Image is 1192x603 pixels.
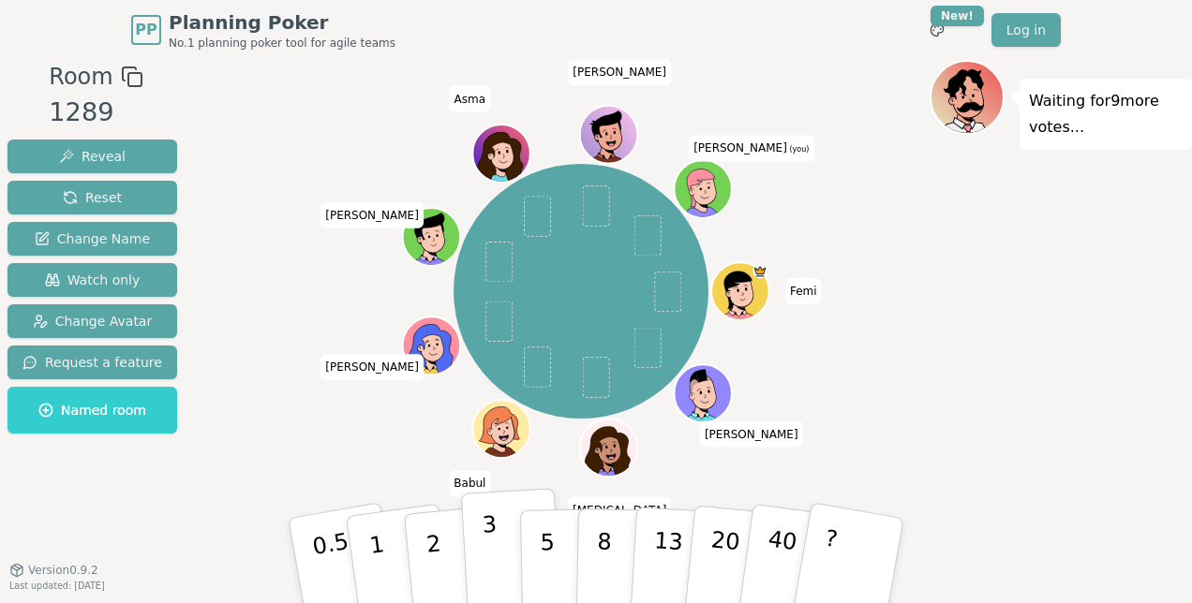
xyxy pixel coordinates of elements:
[568,497,671,523] span: Click to change your name
[9,563,98,578] button: Version0.9.2
[700,421,803,448] span: Click to change your name
[131,9,395,51] a: PPPlanning PokerNo.1 planning poker tool for agile teams
[568,60,671,86] span: Click to change your name
[7,263,177,297] button: Watch only
[689,136,813,162] span: Click to change your name
[320,202,424,228] span: Click to change your name
[59,147,126,166] span: Reveal
[676,162,730,216] button: Click to change your avatar
[135,19,156,41] span: PP
[169,36,395,51] span: No.1 planning poker tool for agile teams
[7,222,177,256] button: Change Name
[1029,88,1183,140] p: Waiting for 9 more votes...
[49,60,112,94] span: Room
[9,581,105,591] span: Last updated: [DATE]
[991,13,1061,47] a: Log in
[45,271,141,289] span: Watch only
[28,563,98,578] span: Version 0.9.2
[33,312,153,331] span: Change Avatar
[7,304,177,338] button: Change Avatar
[450,86,491,112] span: Click to change your name
[38,401,146,419] span: Named room
[7,387,177,434] button: Named room
[49,94,142,132] div: 1289
[169,9,395,36] span: Planning Poker
[63,188,122,207] span: Reset
[7,140,177,173] button: Reveal
[449,471,490,497] span: Click to change your name
[320,354,424,380] span: Click to change your name
[785,278,822,304] span: Click to change your name
[7,181,177,214] button: Reset
[35,229,150,248] span: Change Name
[7,346,177,379] button: Request a feature
[22,353,162,372] span: Request a feature
[920,13,954,47] button: New!
[752,264,767,278] span: Femi is the host
[787,146,810,154] span: (you)
[931,6,984,26] div: New!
